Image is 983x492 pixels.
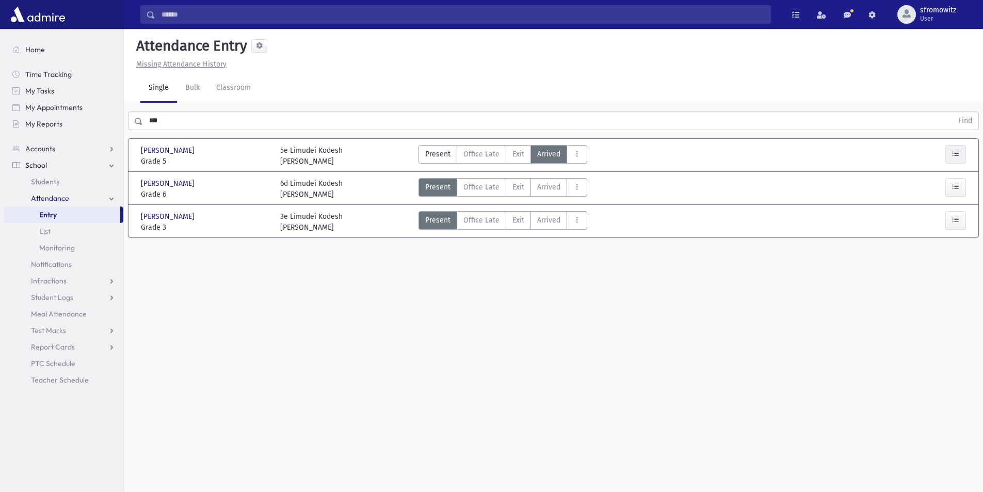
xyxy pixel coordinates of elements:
a: Attendance [4,190,123,207]
a: List [4,223,123,240]
h5: Attendance Entry [132,37,247,55]
span: Office Late [463,149,499,160]
a: Notifications [4,256,123,273]
a: Test Marks [4,322,123,339]
span: Exit [512,182,524,193]
span: Meal Attendance [31,309,87,319]
a: Report Cards [4,339,123,355]
a: Student Logs [4,289,123,306]
span: [PERSON_NAME] [141,178,197,189]
span: Arrived [537,215,560,226]
span: Report Cards [31,342,75,352]
div: 5e Limudei Kodesh [PERSON_NAME] [280,145,343,167]
span: Entry [39,210,57,219]
span: Arrived [537,182,560,193]
a: My Tasks [4,83,123,99]
div: AttTypes [418,211,587,233]
span: Grade 3 [141,222,270,233]
div: 6d Limudei Kodesh [PERSON_NAME] [280,178,343,200]
span: Exit [512,149,524,160]
span: Teacher Schedule [31,375,89,385]
a: Bulk [177,74,208,103]
u: Missing Attendance History [136,60,227,69]
span: [PERSON_NAME] [141,211,197,222]
a: Home [4,41,123,58]
a: Entry [4,207,120,223]
span: Notifications [31,260,72,269]
a: My Appointments [4,99,123,116]
a: Meal Attendance [4,306,123,322]
a: PTC Schedule [4,355,123,372]
span: My Reports [25,119,62,129]
a: Accounts [4,140,123,157]
span: Time Tracking [25,70,72,79]
span: Infractions [31,276,67,285]
span: PTC Schedule [31,359,75,368]
span: Present [425,215,450,226]
span: Grade 6 [141,189,270,200]
span: Exit [512,215,524,226]
span: Students [31,177,59,186]
a: My Reports [4,116,123,132]
a: Monitoring [4,240,123,256]
button: Find [952,112,978,130]
span: Student Logs [31,293,73,302]
div: AttTypes [418,178,587,200]
img: AdmirePro [8,4,68,25]
a: Classroom [208,74,259,103]
span: Present [425,149,450,160]
span: Present [425,182,450,193]
span: sfromowitz [920,6,956,14]
a: Students [4,173,123,190]
span: Arrived [537,149,560,160]
span: Attendance [31,194,69,203]
span: Grade 5 [141,156,270,167]
span: Office Late [463,182,499,193]
a: Teacher Schedule [4,372,123,388]
span: [PERSON_NAME] [141,145,197,156]
a: Infractions [4,273,123,289]
span: Monitoring [39,243,75,252]
span: My Tasks [25,86,54,96]
a: Time Tracking [4,66,123,83]
span: My Appointments [25,103,83,112]
div: 3e Limudei Kodesh [PERSON_NAME] [280,211,343,233]
span: Accounts [25,144,55,153]
span: School [25,161,47,170]
span: Home [25,45,45,54]
div: AttTypes [418,145,587,167]
span: Test Marks [31,326,66,335]
a: Missing Attendance History [132,60,227,69]
span: User [920,14,956,23]
a: Single [140,74,177,103]
a: School [4,157,123,173]
span: Office Late [463,215,499,226]
span: List [39,227,51,236]
input: Search [155,5,770,24]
